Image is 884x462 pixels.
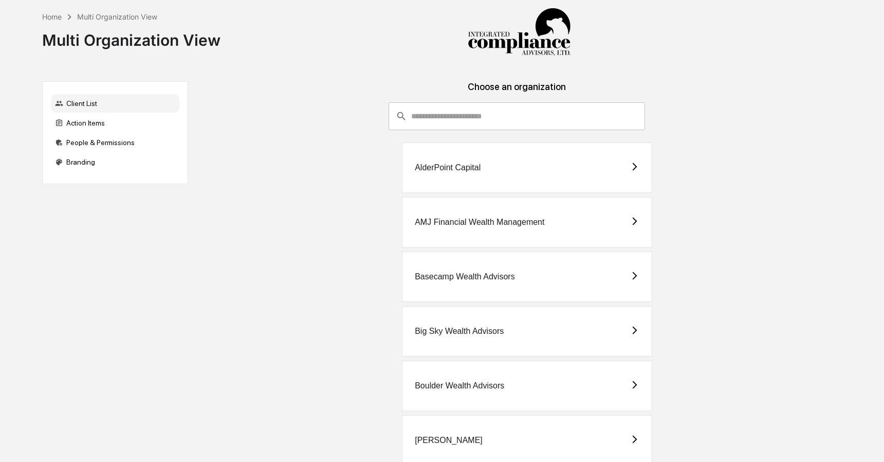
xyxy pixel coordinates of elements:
div: Boulder Wealth Advisors [415,381,504,390]
div: AMJ Financial Wealth Management [415,218,544,227]
div: Home [42,12,62,21]
div: People & Permissions [51,133,179,152]
iframe: Open customer support [851,428,879,456]
div: consultant-dashboard__filter-organizations-search-bar [389,102,645,130]
div: Client List [51,94,179,113]
div: Basecamp Wealth Advisors [415,272,514,281]
div: [PERSON_NAME] [415,436,483,445]
div: Multi Organization View [77,12,157,21]
div: Choose an organization [196,81,838,102]
div: Multi Organization View [42,23,220,49]
div: Branding [51,153,179,171]
img: Integrated Compliance Advisors [468,8,570,57]
div: Big Sky Wealth Advisors [415,327,504,336]
div: Action Items [51,114,179,132]
div: AlderPoint Capital [415,163,481,172]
